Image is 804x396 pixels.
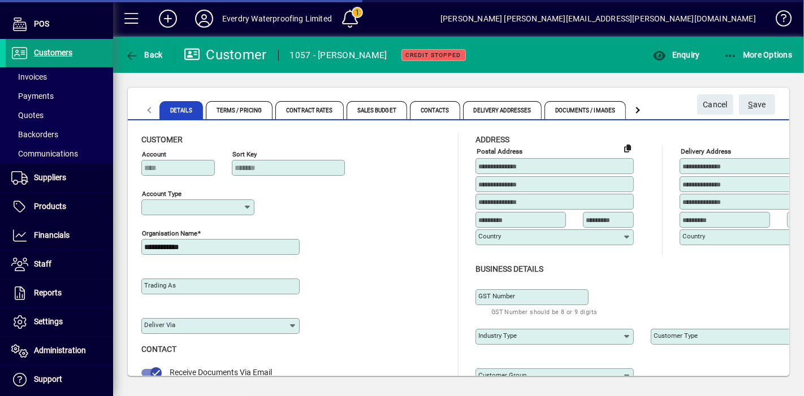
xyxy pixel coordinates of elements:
[6,164,113,192] a: Suppliers
[6,106,113,125] a: Quotes
[34,346,86,355] span: Administration
[347,101,407,119] span: Sales Budget
[544,101,626,119] span: Documents / Images
[724,50,793,59] span: More Options
[206,101,273,119] span: Terms / Pricing
[476,135,509,144] span: Address
[478,371,526,379] mat-label: Customer group
[141,345,176,354] span: Contact
[113,45,175,65] app-page-header-button: Back
[232,150,257,158] mat-label: Sort key
[654,332,698,340] mat-label: Customer type
[6,308,113,336] a: Settings
[34,375,62,384] span: Support
[6,125,113,144] a: Backorders
[34,230,70,240] span: Financials
[491,305,598,318] mat-hint: GST Number should be 8 or 9 digits
[159,101,203,119] span: Details
[6,193,113,221] a: Products
[682,232,705,240] mat-label: Country
[739,94,775,115] button: Save
[11,72,47,81] span: Invoices
[463,101,542,119] span: Delivery Addresses
[6,144,113,163] a: Communications
[186,8,222,29] button: Profile
[6,10,113,38] a: POS
[11,149,78,158] span: Communications
[144,281,176,289] mat-label: Trading as
[478,232,501,240] mat-label: Country
[34,19,49,28] span: POS
[11,111,44,120] span: Quotes
[703,95,728,114] span: Cancel
[650,45,702,65] button: Enquiry
[478,292,515,300] mat-label: GST Number
[749,100,753,109] span: S
[34,288,62,297] span: Reports
[11,92,54,101] span: Payments
[150,8,186,29] button: Add
[440,10,756,28] div: [PERSON_NAME] [PERSON_NAME][EMAIL_ADDRESS][PERSON_NAME][DOMAIN_NAME]
[141,135,183,144] span: Customer
[142,190,181,198] mat-label: Account Type
[222,10,332,28] div: Everdry Waterproofing Limited
[34,48,72,57] span: Customers
[170,368,272,377] span: Receive Documents Via Email
[34,173,66,182] span: Suppliers
[184,46,267,64] div: Customer
[275,101,343,119] span: Contract Rates
[6,250,113,278] a: Staff
[721,45,796,65] button: More Options
[290,46,387,64] div: 1057 - [PERSON_NAME]
[619,139,637,157] button: Copy to Delivery address
[125,50,163,59] span: Back
[122,45,166,65] button: Back
[144,321,175,329] mat-label: Deliver via
[11,130,58,139] span: Backorders
[34,259,51,268] span: Staff
[410,101,460,119] span: Contacts
[34,317,63,326] span: Settings
[142,150,166,158] mat-label: Account
[767,2,790,39] a: Knowledge Base
[406,51,461,59] span: Credit Stopped
[652,50,699,59] span: Enquiry
[6,279,113,307] a: Reports
[6,67,113,86] a: Invoices
[6,86,113,106] a: Payments
[749,95,766,114] span: ave
[6,337,113,365] a: Administration
[6,365,113,394] a: Support
[6,221,113,250] a: Financials
[697,94,733,115] button: Cancel
[34,202,66,211] span: Products
[478,332,517,340] mat-label: Industry type
[142,229,197,237] mat-label: Organisation name
[476,264,543,273] span: Business details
